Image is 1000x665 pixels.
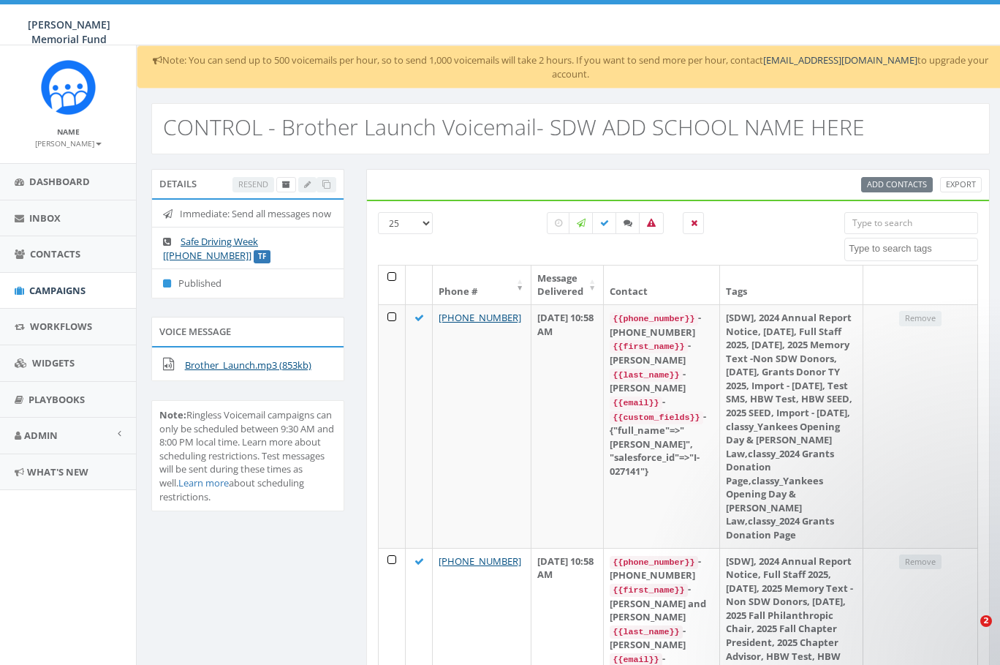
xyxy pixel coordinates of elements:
label: Pending [547,212,570,234]
span: Archive Campaign [282,179,290,189]
th: Phone #: activate to sort column ascending [433,266,531,304]
i: Immediate: Send all messages now [163,209,180,219]
a: [PHONE_NUMBER] [439,555,521,568]
code: {{phone_number}} [610,312,697,326]
label: Bounced [639,212,664,234]
th: Message Delivered: activate to sort column ascending [531,266,604,304]
div: - [PERSON_NAME] [610,339,713,367]
label: Delivered [592,212,617,234]
a: Export [940,177,982,192]
code: {{last_name}} [610,625,682,639]
b: Note: [159,408,186,421]
textarea: Search [849,242,977,255]
div: Voice Message [151,317,344,346]
img: Rally_Corp_Icon.png [41,60,96,115]
small: Name [57,127,80,137]
span: Workflows [30,320,92,333]
i: Published [163,279,178,288]
code: {{phone_number}} [610,556,697,569]
span: Contacts [30,247,80,260]
a: Learn more [178,476,229,489]
label: Sending [569,212,594,234]
div: Details [151,169,344,198]
div: - [610,395,713,410]
span: 2 [980,615,992,627]
span: Dashboard [29,175,90,188]
iframe: Intercom live chat [950,615,985,650]
div: - [PHONE_NUMBER] [610,555,713,582]
code: {{custom_fields}} [610,411,702,424]
span: Ringless Voicemail campaigns can only be scheduled between 9:30 AM and 8:00 PM local time. Learn ... [159,408,334,503]
a: Safe Driving Week [[PHONE_NUMBER]] [163,235,258,262]
a: [PERSON_NAME] [35,136,102,149]
span: Playbooks [29,393,85,406]
label: Replied [615,212,640,234]
h2: CONTROL - Brother Launch Voicemail- SDW ADD SCHOOL NAME HERE [163,115,865,139]
li: Published [152,268,344,298]
code: {{email}} [610,397,662,410]
span: Widgets [32,356,75,369]
span: [PERSON_NAME] Memorial Fund [28,18,110,46]
a: [PHONE_NUMBER] [439,311,521,324]
th: Tags [720,266,863,304]
div: - [PHONE_NUMBER] [610,311,713,339]
div: - [PERSON_NAME] [610,367,713,395]
label: TF [254,250,270,263]
th: Contact [604,266,720,304]
td: [DATE] 10:58 AM [531,304,604,548]
label: Removed [683,212,704,234]
code: {{first_name}} [610,340,687,353]
li: Immediate: Send all messages now [152,200,344,228]
code: {{first_name}} [610,584,687,597]
small: [PERSON_NAME] [35,138,102,149]
a: [EMAIL_ADDRESS][DOMAIN_NAME] [763,53,917,67]
div: - [PERSON_NAME] [610,624,713,652]
span: What's New [27,465,88,478]
div: - {"full_name"=>"[PERSON_NAME]", "salesforce_id"=>"I-027141"} [610,410,713,478]
td: [SDW], 2024 Annual Report Notice, [DATE], Full Staff 2025, [DATE], 2025 Memory Text -Non SDW Dono... [720,304,863,548]
span: Inbox [29,211,61,225]
span: Admin [24,429,58,442]
a: Brother_Launch.mp3 (853kb) [185,358,311,372]
div: - [PERSON_NAME] and [PERSON_NAME] [610,582,713,624]
input: Type to search [844,212,978,234]
code: {{last_name}} [610,369,682,382]
span: Campaigns [29,284,86,297]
